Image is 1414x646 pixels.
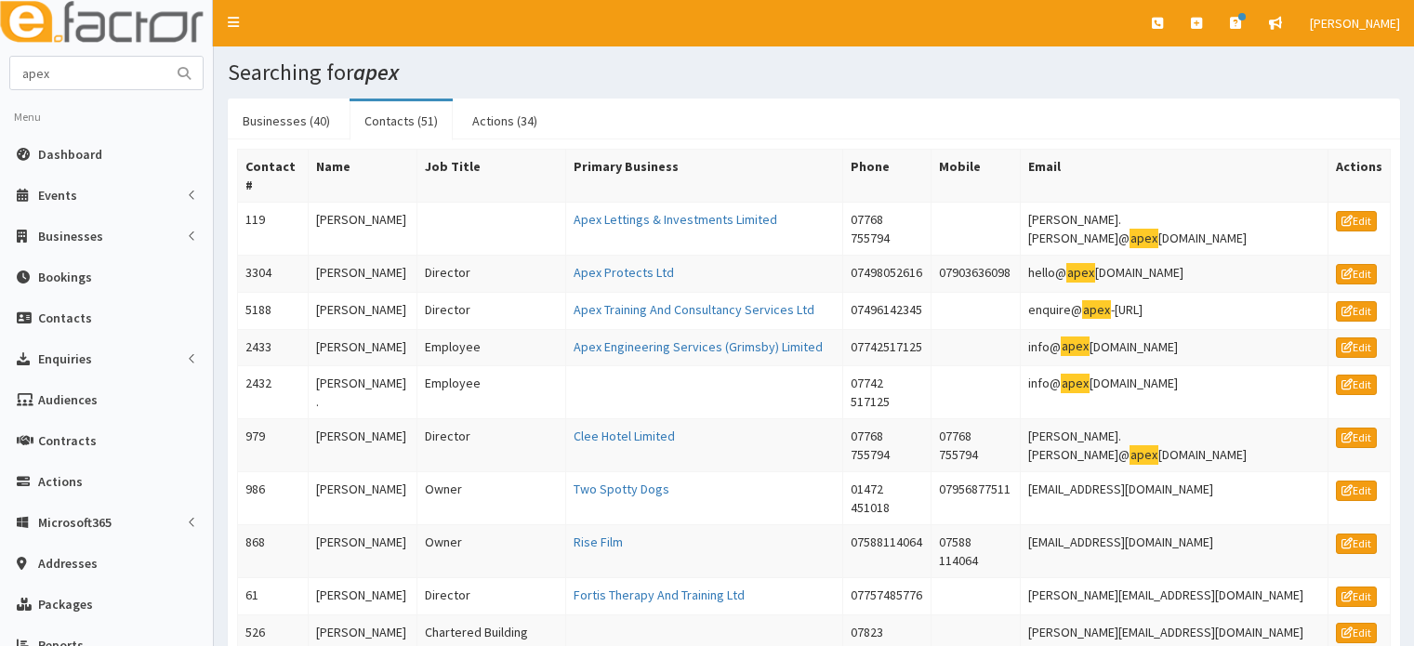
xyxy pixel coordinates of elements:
[574,428,675,444] a: Clee Hotel Limited
[309,419,417,472] td: [PERSON_NAME]
[38,596,93,613] span: Packages
[1336,301,1377,322] a: Edit
[1020,472,1328,525] td: [EMAIL_ADDRESS][DOMAIN_NAME]
[238,203,309,256] td: 119
[1061,336,1090,356] mark: apex
[238,472,309,525] td: 986
[1020,419,1328,472] td: [PERSON_NAME].[PERSON_NAME]@ [DOMAIN_NAME]
[1130,445,1159,465] mark: apex
[574,587,745,603] a: Fortis Therapy And Training Ltd
[1336,375,1377,395] a: Edit
[38,146,102,163] span: Dashboard
[1061,374,1090,393] mark: apex
[1082,300,1112,320] mark: apex
[38,514,112,531] span: Microsoft365
[309,203,417,256] td: [PERSON_NAME]
[309,578,417,615] td: [PERSON_NAME]
[417,329,565,366] td: Employee
[1336,623,1377,643] a: Edit
[574,301,814,318] a: Apex Training And Consultancy Services Ltd
[238,150,309,203] th: Contact #
[417,472,565,525] td: Owner
[309,256,417,293] td: [PERSON_NAME]
[38,555,98,572] span: Addresses
[574,264,674,281] a: Apex Protects Ltd
[38,269,92,285] span: Bookings
[38,350,92,367] span: Enquiries
[1310,15,1400,32] span: [PERSON_NAME]
[417,256,565,293] td: Director
[842,292,931,329] td: 07496142345
[1336,534,1377,554] a: Edit
[842,366,931,419] td: 07742 517125
[417,366,565,419] td: Employee
[238,578,309,615] td: 61
[238,329,309,366] td: 2433
[565,150,842,203] th: Primary Business
[1336,481,1377,501] a: Edit
[842,329,931,366] td: 07742517125
[842,150,931,203] th: Phone
[932,472,1020,525] td: 07956877511
[1020,292,1328,329] td: enquire@ -[URL]
[238,525,309,578] td: 868
[38,187,77,204] span: Events
[38,228,103,244] span: Businesses
[309,329,417,366] td: [PERSON_NAME]
[1020,525,1328,578] td: [EMAIL_ADDRESS][DOMAIN_NAME]
[842,203,931,256] td: 07768 755794
[932,256,1020,293] td: 07903636098
[417,578,565,615] td: Director
[842,578,931,615] td: 07757485776
[238,256,309,293] td: 3304
[38,473,83,490] span: Actions
[417,525,565,578] td: Owner
[228,60,1400,85] h1: Searching for
[238,419,309,472] td: 979
[1336,587,1377,607] a: Edit
[417,419,565,472] td: Director
[417,292,565,329] td: Director
[1336,337,1377,358] a: Edit
[38,391,98,408] span: Audiences
[932,150,1020,203] th: Mobile
[1020,150,1328,203] th: Email
[238,366,309,419] td: 2432
[574,338,823,355] a: Apex Engineering Services (Grimsby) Limited
[1328,150,1390,203] th: Actions
[1130,229,1159,248] mark: apex
[1336,428,1377,448] a: Edit
[1020,256,1328,293] td: hello@ [DOMAIN_NAME]
[228,101,345,140] a: Businesses (40)
[350,101,453,140] a: Contacts (51)
[1020,203,1328,256] td: [PERSON_NAME].[PERSON_NAME]@ [DOMAIN_NAME]
[1020,366,1328,419] td: info@ [DOMAIN_NAME]
[1020,578,1328,615] td: [PERSON_NAME][EMAIL_ADDRESS][DOMAIN_NAME]
[457,101,552,140] a: Actions (34)
[417,150,565,203] th: Job Title
[842,419,931,472] td: 07768 755794
[842,472,931,525] td: 01472 451018
[1336,264,1377,284] a: Edit
[574,534,623,550] a: Rise Film
[932,525,1020,578] td: 07588 114064
[10,57,166,89] input: Search...
[1020,329,1328,366] td: info@ [DOMAIN_NAME]
[238,292,309,329] td: 5188
[38,432,97,449] span: Contracts
[309,292,417,329] td: [PERSON_NAME]
[309,150,417,203] th: Name
[309,472,417,525] td: [PERSON_NAME]
[842,525,931,578] td: 07588114064
[353,58,399,86] i: apex
[309,366,417,419] td: [PERSON_NAME] .
[38,310,92,326] span: Contacts
[1336,211,1377,231] a: Edit
[309,525,417,578] td: [PERSON_NAME]
[932,419,1020,472] td: 07768 755794
[574,481,669,497] a: Two Spotty Dogs
[574,211,777,228] a: Apex Lettings & Investments Limited
[1066,263,1096,283] mark: apex
[842,256,931,293] td: 07498052616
